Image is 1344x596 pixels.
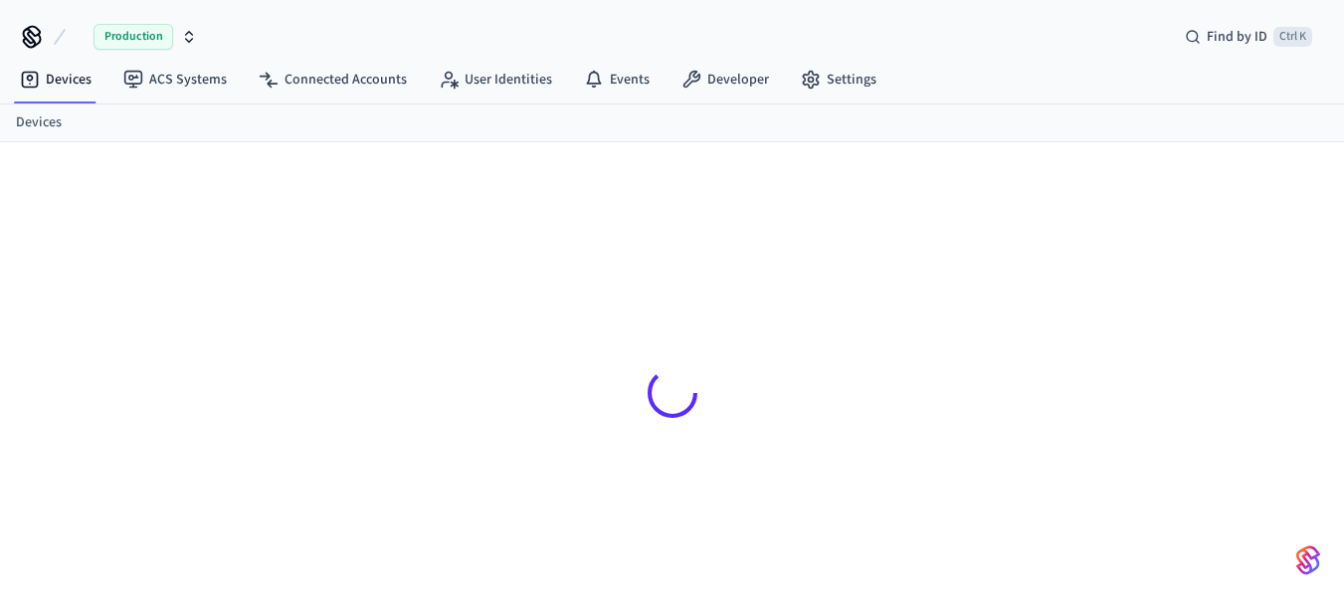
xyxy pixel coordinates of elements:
[4,62,107,98] a: Devices
[666,62,785,98] a: Developer
[16,112,62,133] a: Devices
[1296,544,1320,576] img: SeamLogoGradient.69752ec5.svg
[94,24,173,50] span: Production
[243,62,423,98] a: Connected Accounts
[423,62,568,98] a: User Identities
[1169,19,1328,55] div: Find by IDCtrl K
[1273,27,1312,47] span: Ctrl K
[1207,27,1267,47] span: Find by ID
[107,62,243,98] a: ACS Systems
[785,62,892,98] a: Settings
[568,62,666,98] a: Events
